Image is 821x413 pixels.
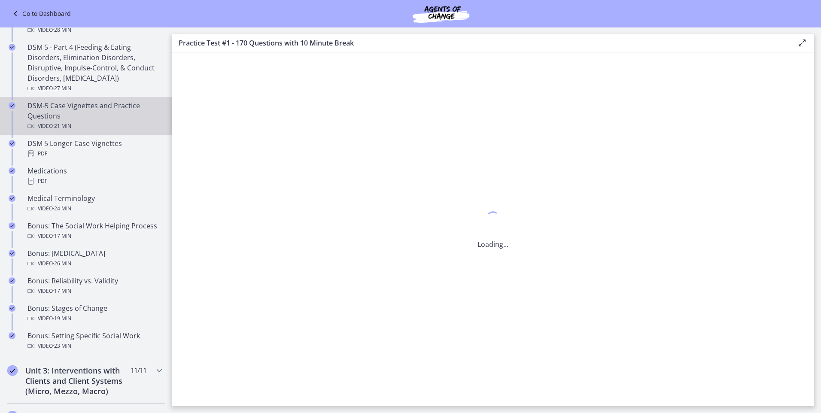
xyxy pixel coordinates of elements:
[53,83,71,94] span: · 27 min
[9,277,15,284] i: Completed
[27,83,161,94] div: Video
[53,203,71,214] span: · 24 min
[53,286,71,296] span: · 17 min
[27,313,161,324] div: Video
[53,25,71,35] span: · 28 min
[179,38,783,48] h3: Practice Test #1 - 170 Questions with 10 Minute Break
[27,286,161,296] div: Video
[27,276,161,296] div: Bonus: Reliability vs. Validity
[27,176,161,186] div: PDF
[9,195,15,202] i: Completed
[7,365,18,376] i: Completed
[27,149,161,159] div: PDF
[53,258,71,269] span: · 26 min
[25,365,130,396] h2: Unit 3: Interventions with Clients and Client Systems (Micro, Mezzo, Macro)
[27,248,161,269] div: Bonus: [MEDICAL_DATA]
[27,331,161,351] div: Bonus: Setting Specific Social Work
[27,231,161,241] div: Video
[27,341,161,351] div: Video
[9,222,15,229] i: Completed
[9,332,15,339] i: Completed
[131,365,146,376] span: 11 / 11
[27,121,161,131] div: Video
[27,138,161,159] div: DSM 5 Longer Case Vignettes
[9,140,15,147] i: Completed
[27,100,161,131] div: DSM-5 Case Vignettes and Practice Questions
[53,121,71,131] span: · 21 min
[389,3,493,24] img: Agents of Change Social Work Test Prep
[27,25,161,35] div: Video
[27,303,161,324] div: Bonus: Stages of Change
[477,209,508,229] div: 1
[27,42,161,94] div: DSM 5 - Part 4 (Feeding & Eating Disorders, Elimination Disorders, Disruptive, Impulse-Control, &...
[27,193,161,214] div: Medical Terminology
[9,44,15,51] i: Completed
[27,221,161,241] div: Bonus: The Social Work Helping Process
[9,305,15,312] i: Completed
[9,167,15,174] i: Completed
[9,102,15,109] i: Completed
[27,258,161,269] div: Video
[53,231,71,241] span: · 17 min
[53,313,71,324] span: · 19 min
[53,341,71,351] span: · 23 min
[27,203,161,214] div: Video
[477,239,508,249] p: Loading...
[9,250,15,257] i: Completed
[27,166,161,186] div: Medications
[10,9,71,19] a: Go to Dashboard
